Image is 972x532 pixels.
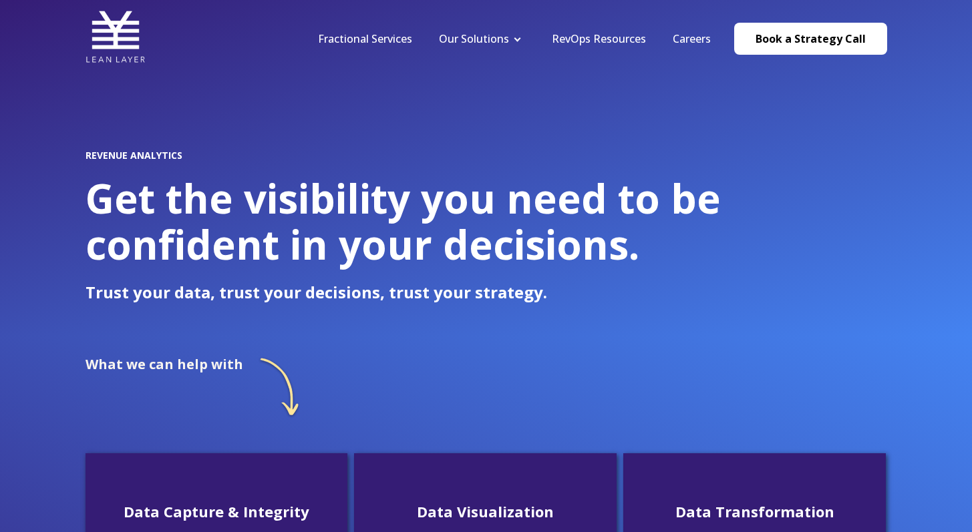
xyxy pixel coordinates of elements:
[86,356,243,372] h2: What we can help with
[552,31,646,46] a: RevOps Resources
[96,501,337,522] h3: Data Capture & Integrity
[365,501,606,522] h3: Data Visualization
[86,176,887,268] h1: Get the visibility you need to be confident in your decisions.
[634,501,875,522] h3: Data Transformation
[305,31,724,46] div: Navigation Menu
[318,31,412,46] a: Fractional Services
[673,31,711,46] a: Careers
[439,31,509,46] a: Our Solutions
[86,283,887,302] p: Trust your data, trust your decisions, trust your strategy.
[734,23,887,55] a: Book a Strategy Call
[86,7,146,67] img: Lean Layer Logo
[86,150,887,161] h2: REVENUE ANALYTICS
